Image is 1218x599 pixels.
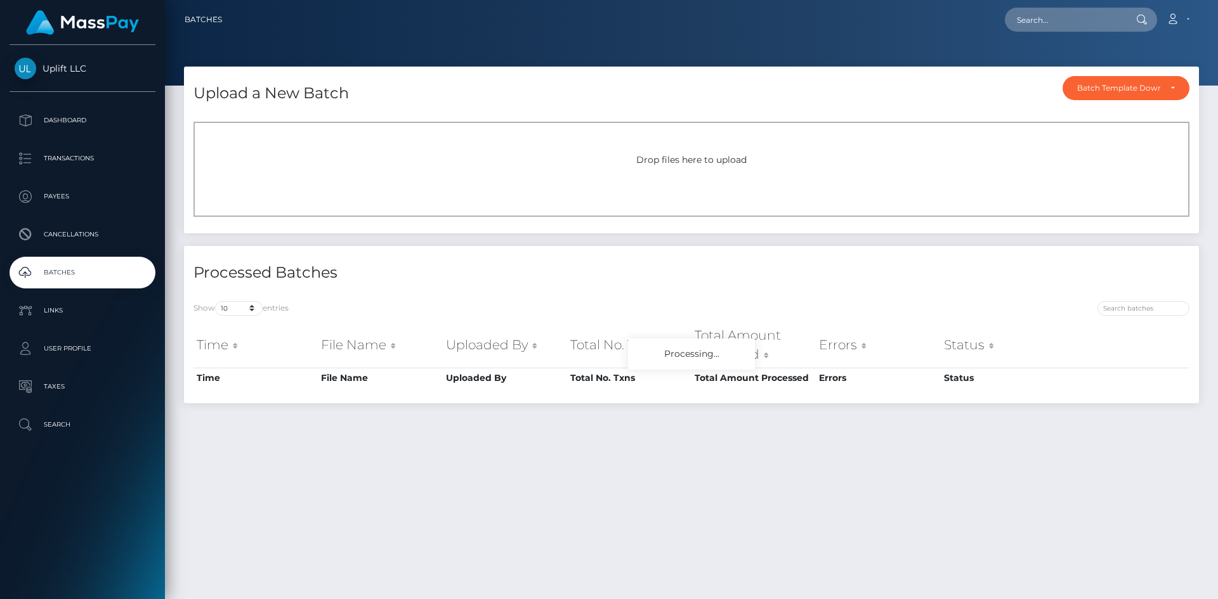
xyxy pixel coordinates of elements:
p: Batches [15,263,150,282]
th: File Name [318,323,442,368]
h4: Upload a New Batch [193,82,349,105]
th: Uploaded By [443,323,567,368]
h4: Processed Batches [193,262,682,284]
div: Processing... [628,338,755,370]
div: Batch Template Download [1077,83,1160,93]
select: Showentries [215,301,263,316]
a: Taxes [10,371,155,403]
p: Cancellations [15,225,150,244]
img: Uplift LLC [15,58,36,79]
label: Show entries [193,301,289,316]
a: Payees [10,181,155,212]
span: Uplift LLC [10,63,155,74]
th: Total Amount Processed [691,323,816,368]
th: Uploaded By [443,368,567,388]
th: Errors [816,323,940,368]
a: Search [10,409,155,441]
p: Taxes [15,377,150,396]
a: Transactions [10,143,155,174]
button: Batch Template Download [1063,76,1189,100]
input: Search batches [1097,301,1189,316]
th: Time [193,368,318,388]
input: Search... [1005,8,1124,32]
th: File Name [318,368,442,388]
th: Total No. Txns [567,368,691,388]
a: Dashboard [10,105,155,136]
p: User Profile [15,339,150,358]
a: Batches [10,257,155,288]
a: Batches [185,6,222,33]
th: Time [193,323,318,368]
p: Search [15,415,150,434]
th: Total No. Txns [567,323,691,368]
span: Drop files here to upload [636,154,747,165]
th: Status [941,368,1065,388]
p: Transactions [15,149,150,168]
a: Cancellations [10,219,155,250]
th: Errors [816,368,940,388]
p: Links [15,301,150,320]
th: Status [941,323,1065,368]
img: MassPay Logo [26,10,139,35]
p: Dashboard [15,111,150,130]
p: Payees [15,187,150,206]
a: User Profile [10,333,155,364]
th: Total Amount Processed [691,368,816,388]
a: Links [10,295,155,326]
